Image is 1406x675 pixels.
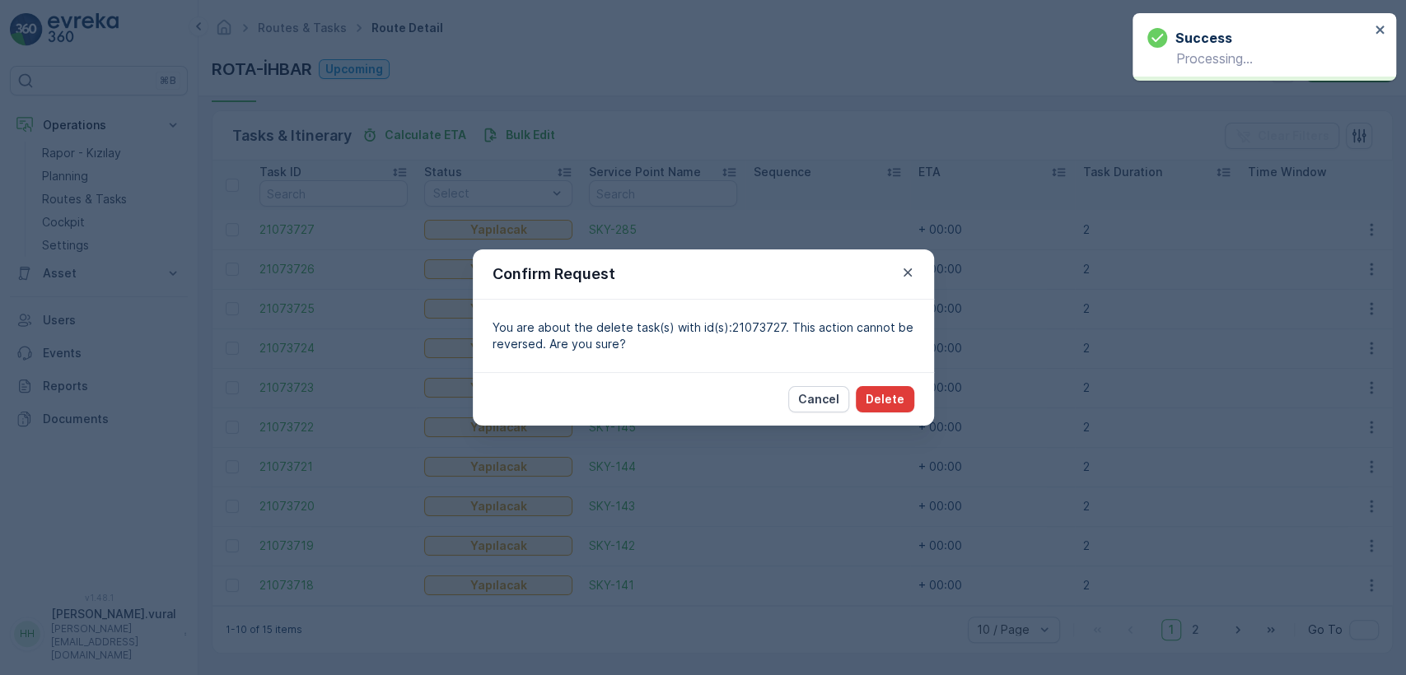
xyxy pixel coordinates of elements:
p: Delete [866,391,904,407]
button: Cancel [788,386,849,412]
h3: Success [1175,28,1232,48]
p: Processing... [1147,51,1370,66]
p: Confirm Request [493,263,615,286]
button: close [1375,23,1386,39]
p: Cancel [798,391,839,407]
button: Delete [856,386,914,412]
p: You are about the delete task(s) with id(s):21073727. This action cannot be reversed. Are you sure? [493,319,914,352]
